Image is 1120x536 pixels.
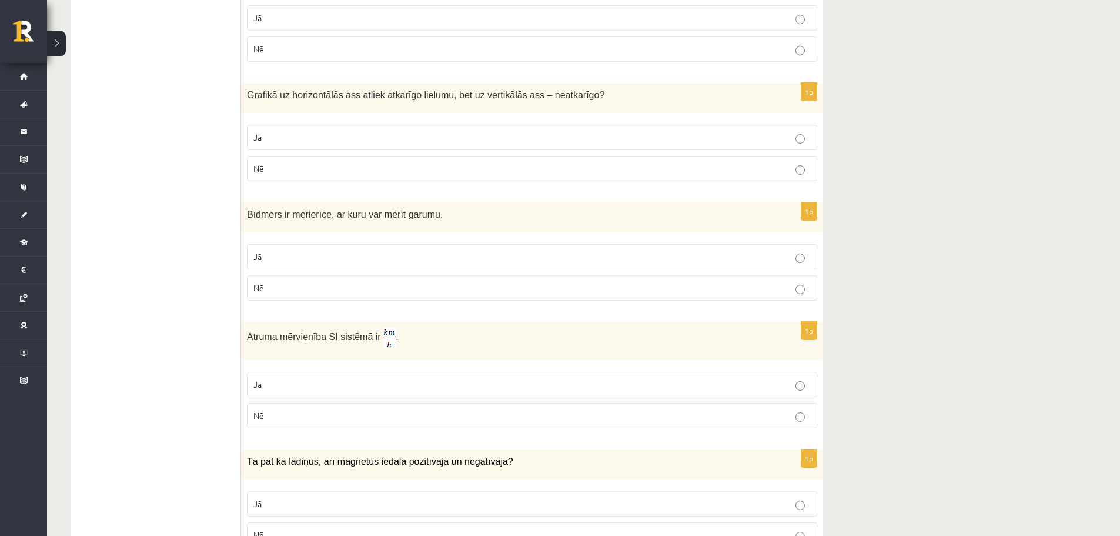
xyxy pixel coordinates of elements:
[801,321,817,340] p: 1p
[253,410,264,421] span: Nē
[795,381,805,391] input: Jā
[247,209,443,219] span: Bīdmērs ir mērierīce, ar kuru var mērīt garumu.
[396,332,398,342] span: .
[253,163,264,174] span: Nē
[795,134,805,144] input: Jā
[383,328,396,348] img: vE73rXTr5UBMvAAAAAElFTkSuQmCC
[795,501,805,510] input: Jā
[795,412,805,422] input: Nē
[253,132,262,142] span: Jā
[801,202,817,221] p: 1p
[253,282,264,293] span: Nē
[795,285,805,294] input: Nē
[599,90,604,100] span: ?
[795,15,805,24] input: Jā
[247,332,381,342] span: Ātruma mērvienība SI sistēmā ir
[801,82,817,101] p: 1p
[801,449,817,468] p: 1p
[253,498,262,509] span: Jā
[247,457,513,467] span: Tā pat kā lādiņus, arī magnētus iedala pozitīvajā un negatīvajā?
[253,44,264,54] span: Nē
[253,12,262,23] span: Jā
[253,251,262,262] span: Jā
[247,90,599,100] span: Grafikā uz horizontālās ass atliek atkarīgo lielumu, bet uz vertikālās ass – neatkarīgo
[795,165,805,175] input: Nē
[13,21,47,50] a: Rīgas 1. Tālmācības vidusskola
[253,379,262,389] span: Jā
[795,254,805,263] input: Jā
[795,46,805,55] input: Nē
